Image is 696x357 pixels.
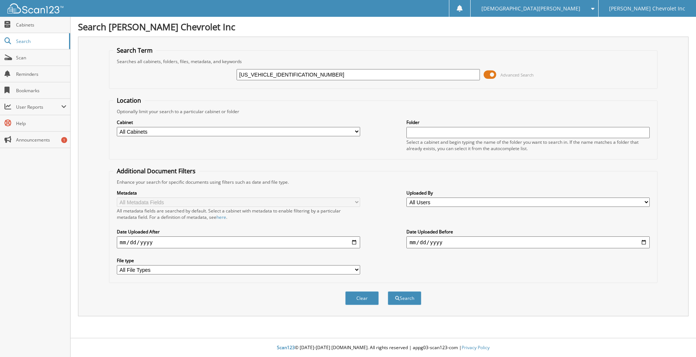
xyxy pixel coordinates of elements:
[113,108,653,115] div: Optionally limit your search to a particular cabinet or folder
[117,257,360,264] label: File type
[406,119,650,125] label: Folder
[113,179,653,185] div: Enhance your search for specific documents using filters such as date and file type.
[16,71,66,77] span: Reminders
[481,6,580,11] span: [DEMOGRAPHIC_DATA][PERSON_NAME]
[113,96,145,105] legend: Location
[117,119,360,125] label: Cabinet
[406,236,650,248] input: end
[16,55,66,61] span: Scan
[113,58,653,65] div: Searches all cabinets, folders, files, metadata, and keywords
[16,137,66,143] span: Announcements
[113,46,156,55] legend: Search Term
[113,167,199,175] legend: Additional Document Filters
[117,229,360,235] label: Date Uploaded After
[16,38,65,44] span: Search
[659,321,696,357] iframe: Chat Widget
[216,214,226,220] a: here
[7,3,63,13] img: scan123-logo-white.svg
[71,339,696,357] div: © [DATE]-[DATE] [DOMAIN_NAME]. All rights reserved | appg03-scan123-com |
[406,139,650,152] div: Select a cabinet and begin typing the name of the folder you want to search in. If the name match...
[406,229,650,235] label: Date Uploaded Before
[609,6,685,11] span: [PERSON_NAME] Chevrolet Inc
[16,120,66,127] span: Help
[16,22,66,28] span: Cabinets
[500,72,534,78] span: Advanced Search
[277,344,295,351] span: Scan123
[16,104,61,110] span: User Reports
[117,190,360,196] label: Metadata
[117,236,360,248] input: start
[462,344,490,351] a: Privacy Policy
[406,190,650,196] label: Uploaded By
[117,208,360,220] div: All metadata fields are searched by default. Select a cabinet with metadata to enable filtering b...
[345,291,379,305] button: Clear
[388,291,421,305] button: Search
[78,21,689,33] h1: Search [PERSON_NAME] Chevrolet Inc
[61,137,67,143] div: 1
[16,87,66,94] span: Bookmarks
